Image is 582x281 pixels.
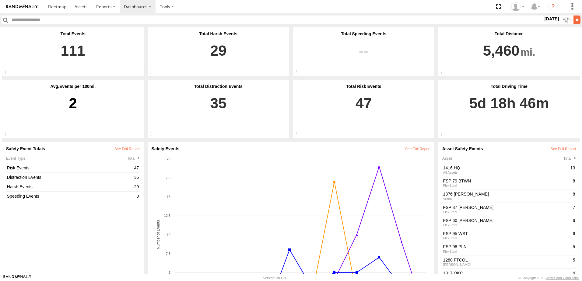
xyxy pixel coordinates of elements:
[572,191,576,202] div: 8
[572,243,576,254] div: 5
[570,164,576,175] div: 13
[442,84,576,89] div: Total Driving Time
[164,214,170,217] tspan: 12.5
[156,220,160,249] tspan: Number of Events
[297,31,430,36] div: Total Speeding Events
[152,31,285,36] div: Total Harsh Events
[293,132,306,138] div: Total number of Risk events reported within the specified date range and applied filters
[127,156,140,161] div: Click to Sort
[543,16,560,22] label: [DATE]
[442,146,576,151] div: Asset Safety Events
[442,156,563,161] div: Asset
[443,223,571,227] div: FlexSteel
[443,218,571,223] a: FSP 60 [PERSON_NAME]
[168,271,170,274] tspan: 5
[572,217,576,228] div: 6
[443,171,569,174] div: All Assets
[136,193,140,200] div: 0
[7,165,132,171] a: Risk Events
[167,157,170,161] tspan: 20
[443,270,571,276] a: 1317 OKC
[148,132,161,138] div: Total number of Distraction events reported within the specified date range and applied filters
[509,2,527,11] div: Derrick Ball
[443,250,571,253] div: FlexSteel
[572,256,576,267] div: 5
[6,146,140,151] div: Safety Event Totals
[6,36,140,72] a: 111
[443,165,569,171] a: 1416 HQ
[405,147,430,151] a: View All Events in Safety Report
[443,257,571,263] a: 1280 FTCOL
[263,276,286,280] div: Version: 309.01
[293,70,306,76] div: Total number of Speeding events reported within the specified date range and applied filters
[443,236,571,240] div: FlexSteel
[133,174,140,181] div: 35
[6,31,140,36] div: Total Events
[443,205,571,210] a: FSP 87 [PERSON_NAME]
[7,193,135,199] a: Speeding Events
[7,184,132,189] a: Harsh Events
[6,89,140,134] div: 2
[133,164,140,172] div: 47
[166,252,170,255] tspan: 7.5
[148,70,161,76] div: Total number of Harsh driving events reported within the specified date range and applied filters
[443,184,571,187] div: FlexSteel
[167,195,170,199] tspan: 15
[572,177,576,188] div: 8
[2,132,15,138] div: The average number of safety events reported per 100 within the specified date range and applied ...
[442,36,576,72] a: 5,460
[167,233,170,237] tspan: 10
[152,36,285,72] a: 29
[297,84,430,89] div: Total Risk Events
[548,2,558,12] i: ?
[572,204,576,215] div: 7
[438,70,451,76] div: Total distance travelled within the specified date range and applied filters
[6,5,38,9] img: rand-logo.svg
[133,183,140,190] div: 29
[6,156,127,161] div: Event Type
[443,191,571,197] a: 1376 [PERSON_NAME]
[152,89,285,134] a: 35
[297,36,430,72] a: View SpeedingEvents on Events Report
[546,276,579,280] a: Terms and Conditions
[572,269,576,280] div: 4
[2,70,15,76] div: Total number of safety events reported within the specified date range and applied filters
[572,230,576,241] div: 6
[3,275,31,281] a: Visit our Website
[560,16,573,24] label: Search Filter Options
[152,146,431,151] div: Safety Events
[443,197,571,201] div: Vernal
[442,31,576,36] div: Total Distance
[443,231,571,236] a: FSP 95 WST
[518,276,579,280] div: © Copyright 2025 -
[297,89,430,134] a: 47
[442,89,576,134] a: 5d 18h 46m
[152,84,285,89] div: Total Distraction Events
[443,244,571,249] a: FSP 98 PLN
[438,132,451,138] div: Total driving time within the specified date range and applied filters
[164,176,170,180] tspan: 17.5
[443,178,571,184] a: FSP 79 BTWN
[443,263,571,266] div: [PERSON_NAME]
[563,156,576,161] div: Click to Sort
[443,210,571,214] div: FlexSteel
[7,175,132,180] a: Distraction Events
